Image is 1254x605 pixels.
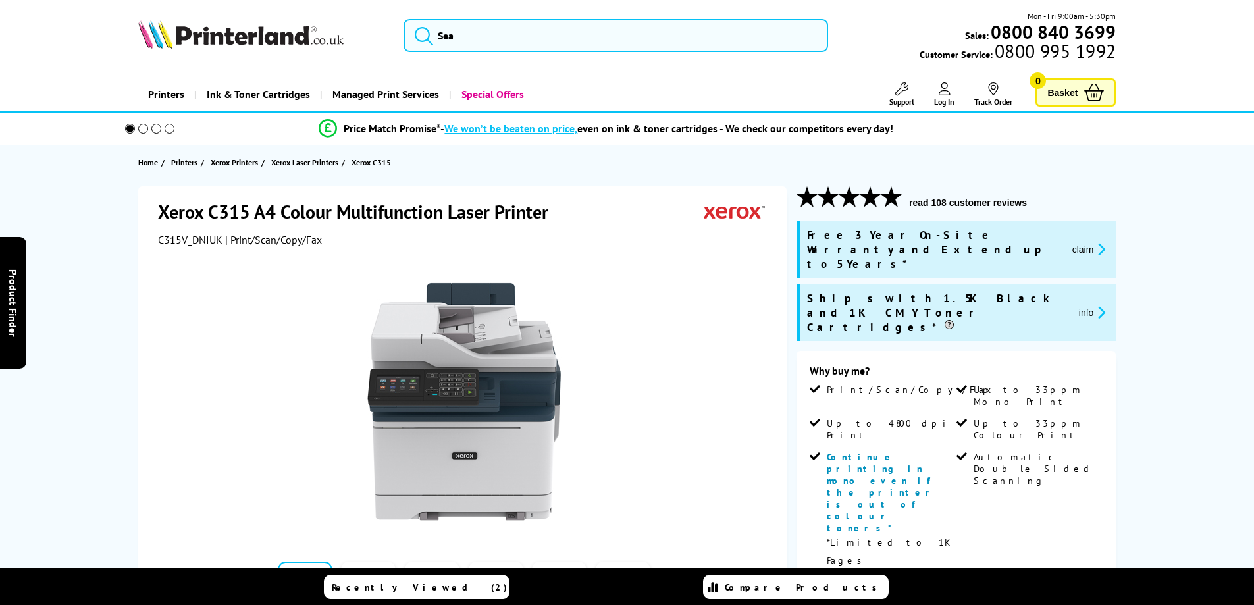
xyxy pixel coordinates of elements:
a: Xerox Laser Printers [271,155,342,169]
li: modal_Promise [107,117,1106,140]
span: Compare Products [725,581,884,593]
span: Up to 33ppm Colour Print [974,417,1100,441]
span: Printers [171,155,197,169]
span: Automatic Double Sided Scanning [974,451,1100,487]
span: Mon - Fri 9:00am - 5:30pm [1028,10,1116,22]
a: Xerox Printers [211,155,261,169]
p: *Limited to 1K Pages [827,534,953,569]
span: Sales: [965,29,989,41]
span: C315V_DNIUK [158,233,222,246]
a: 0800 840 3699 [989,26,1116,38]
span: Product Finder [7,269,20,336]
span: Xerox Printers [211,155,258,169]
span: Home [138,155,158,169]
a: Support [889,82,914,107]
span: Basket [1047,84,1078,101]
a: Printers [171,155,201,169]
button: read 108 customer reviews [905,197,1031,209]
a: Printers [138,78,194,111]
div: - even on ink & toner cartridges - We check our competitors every day! [440,122,893,135]
a: Special Offers [449,78,534,111]
a: Basket 0 [1035,78,1116,107]
button: promo-description [1068,242,1110,257]
input: Sea [404,19,828,52]
span: Recently Viewed (2) [332,581,508,593]
span: Xerox Laser Printers [271,155,338,169]
span: Print/Scan/Copy/Fax [827,384,996,396]
button: promo-description [1075,305,1110,320]
a: Compare Products [703,575,889,599]
span: Continue printing in mono even if the printer is out of colour toners* [827,451,937,534]
span: Xerox C315 [352,157,391,167]
a: Log In [934,82,954,107]
span: Ink & Toner Cartridges [207,78,310,111]
span: 0800 995 1992 [993,45,1116,57]
span: We won’t be beaten on price, [444,122,577,135]
a: Printerland Logo [138,20,388,51]
span: Log In [934,97,954,107]
span: Ships with 1.5K Black and 1K CMY Toner Cartridges* [807,291,1068,334]
span: Customer Service: [920,45,1116,61]
a: Managed Print Services [320,78,449,111]
span: Up to 4800 dpi Print [827,417,953,441]
div: Why buy me? [810,364,1103,384]
a: Ink & Toner Cartridges [194,78,320,111]
a: Recently Viewed (2) [324,575,509,599]
img: Xerox C315 [335,273,593,531]
span: Price Match Promise* [344,122,440,135]
a: Track Order [974,82,1012,107]
img: Xerox [704,199,765,224]
span: Support [889,97,914,107]
img: Printerland Logo [138,20,344,49]
a: Home [138,155,161,169]
span: | Print/Scan/Copy/Fax [225,233,322,246]
b: 0800 840 3699 [991,20,1116,44]
h1: Xerox C315 A4 Colour Multifunction Laser Printer [158,199,562,224]
span: Up to 33ppm Mono Print [974,384,1100,408]
span: 0 [1030,72,1046,89]
span: Free 3 Year On-Site Warranty and Extend up to 5 Years* [807,228,1062,271]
